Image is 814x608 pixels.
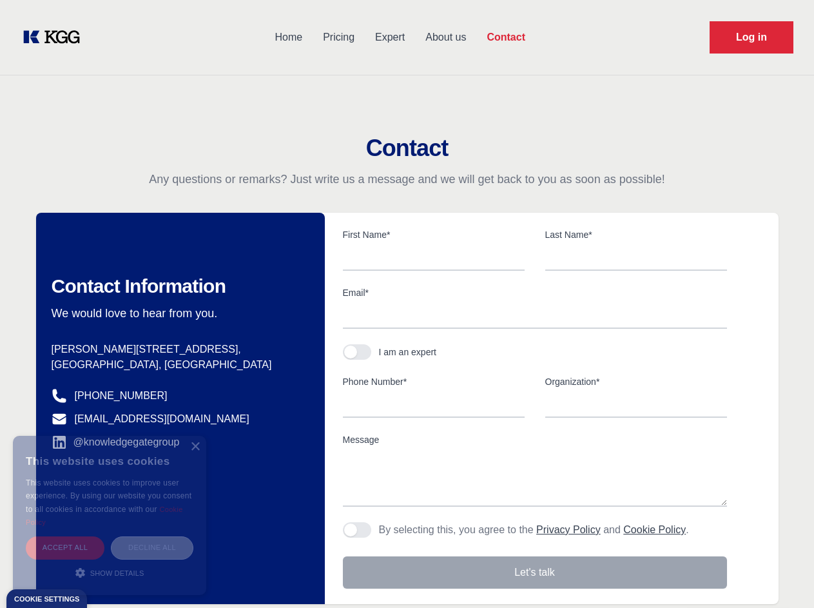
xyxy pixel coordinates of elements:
div: I am an expert [379,346,437,358]
p: By selecting this, you agree to the and . [379,522,689,538]
iframe: Chat Widget [750,546,814,608]
label: Message [343,433,727,446]
span: Show details [90,569,144,577]
label: Phone Number* [343,375,525,388]
h2: Contact Information [52,275,304,298]
div: Close [190,442,200,452]
a: Privacy Policy [536,524,601,535]
p: [PERSON_NAME][STREET_ADDRESS], [52,342,304,357]
div: This website uses cookies [26,446,193,476]
a: [PHONE_NUMBER] [75,388,168,404]
p: Any questions or remarks? Just write us a message and we will get back to you as soon as possible! [15,172,799,187]
a: Request Demo [710,21,793,54]
button: Let's talk [343,556,727,589]
a: Contact [476,21,536,54]
p: [GEOGRAPHIC_DATA], [GEOGRAPHIC_DATA] [52,357,304,373]
label: First Name* [343,228,525,241]
label: Last Name* [545,228,727,241]
a: KOL Knowledge Platform: Talk to Key External Experts (KEE) [21,27,90,48]
div: Cookie settings [14,596,79,603]
a: About us [415,21,476,54]
a: Home [264,21,313,54]
div: Accept all [26,536,104,559]
a: @knowledgegategroup [52,435,180,450]
a: Cookie Policy [623,524,686,535]
div: Show details [26,566,193,579]
a: Expert [365,21,415,54]
div: Decline all [111,536,193,559]
label: Organization* [545,375,727,388]
h2: Contact [15,135,799,161]
a: [EMAIL_ADDRESS][DOMAIN_NAME] [75,411,249,427]
p: We would love to hear from you. [52,306,304,321]
label: Email* [343,286,727,299]
a: Cookie Policy [26,505,183,526]
span: This website uses cookies to improve user experience. By using our website you consent to all coo... [26,478,191,514]
a: Pricing [313,21,365,54]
